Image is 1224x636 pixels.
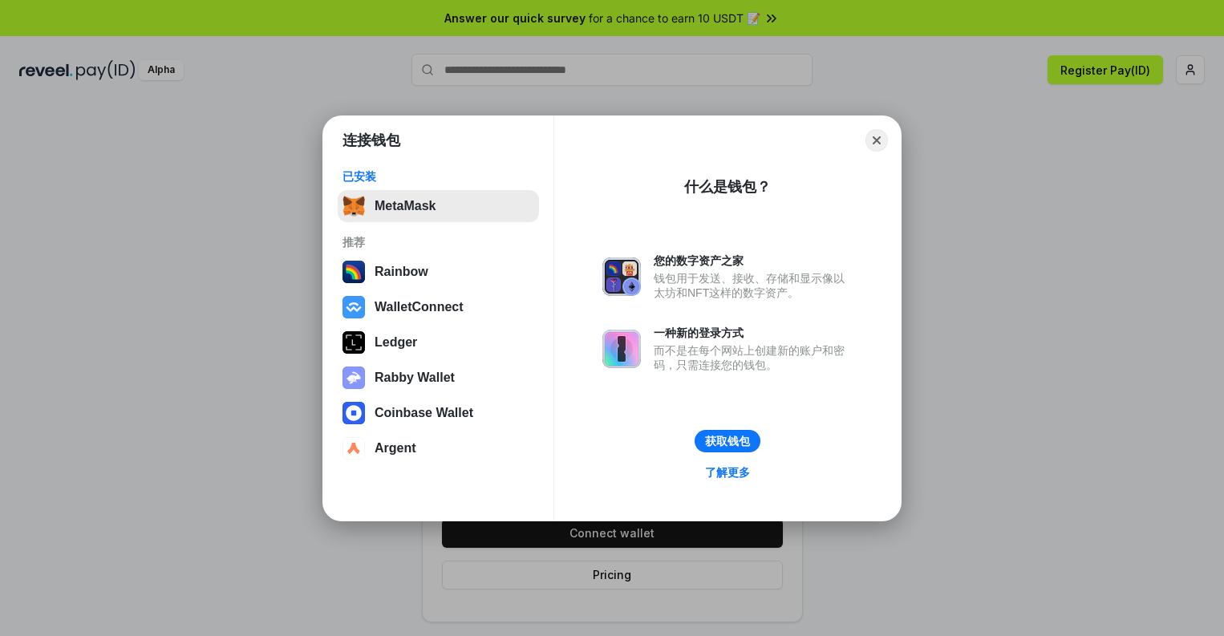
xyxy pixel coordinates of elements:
div: 您的数字资产之家 [654,253,853,268]
div: 已安装 [342,169,534,184]
div: Argent [375,441,416,456]
img: svg+xml,%3Csvg%20fill%3D%22none%22%20height%3D%2233%22%20viewBox%3D%220%200%2035%2033%22%20width%... [342,195,365,217]
img: svg+xml,%3Csvg%20width%3D%2228%22%20height%3D%2228%22%20viewBox%3D%220%200%2028%2028%22%20fill%3D... [342,296,365,318]
a: 了解更多 [695,462,760,483]
img: svg+xml,%3Csvg%20xmlns%3D%22http%3A%2F%2Fwww.w3.org%2F2000%2Fsvg%22%20fill%3D%22none%22%20viewBox... [602,330,641,368]
div: 获取钱包 [705,434,750,448]
img: svg+xml,%3Csvg%20width%3D%2228%22%20height%3D%2228%22%20viewBox%3D%220%200%2028%2028%22%20fill%3D... [342,437,365,460]
div: Rainbow [375,265,428,279]
img: svg+xml,%3Csvg%20xmlns%3D%22http%3A%2F%2Fwww.w3.org%2F2000%2Fsvg%22%20fill%3D%22none%22%20viewBox... [602,257,641,296]
img: svg+xml,%3Csvg%20xmlns%3D%22http%3A%2F%2Fwww.w3.org%2F2000%2Fsvg%22%20width%3D%2228%22%20height%3... [342,331,365,354]
button: Rainbow [338,256,539,288]
button: 获取钱包 [695,430,760,452]
img: svg+xml,%3Csvg%20width%3D%22120%22%20height%3D%22120%22%20viewBox%3D%220%200%20120%20120%22%20fil... [342,261,365,283]
div: Rabby Wallet [375,371,455,385]
div: 而不是在每个网站上创建新的账户和密码，只需连接您的钱包。 [654,343,853,372]
div: Coinbase Wallet [375,406,473,420]
div: WalletConnect [375,300,464,314]
div: 什么是钱包？ [684,177,771,196]
h1: 连接钱包 [342,131,400,150]
button: Ledger [338,326,539,359]
button: MetaMask [338,190,539,222]
div: 推荐 [342,235,534,249]
div: 钱包用于发送、接收、存储和显示像以太坊和NFT这样的数字资产。 [654,271,853,300]
button: Close [865,129,888,152]
div: Ledger [375,335,417,350]
button: Coinbase Wallet [338,397,539,429]
button: Rabby Wallet [338,362,539,394]
img: svg+xml,%3Csvg%20width%3D%2228%22%20height%3D%2228%22%20viewBox%3D%220%200%2028%2028%22%20fill%3D... [342,402,365,424]
div: 一种新的登录方式 [654,326,853,340]
img: svg+xml,%3Csvg%20xmlns%3D%22http%3A%2F%2Fwww.w3.org%2F2000%2Fsvg%22%20fill%3D%22none%22%20viewBox... [342,367,365,389]
button: WalletConnect [338,291,539,323]
button: Argent [338,432,539,464]
div: 了解更多 [705,465,750,480]
div: MetaMask [375,199,436,213]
